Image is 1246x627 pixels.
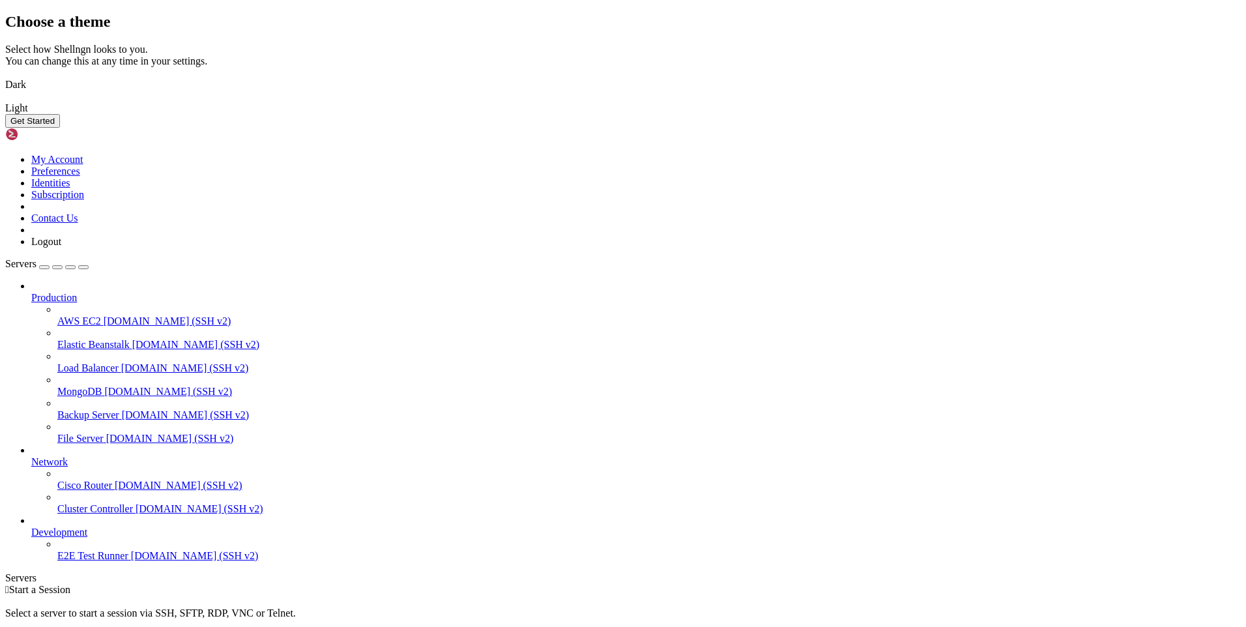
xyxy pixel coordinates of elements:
a: Development [31,527,1241,538]
a: Subscription [31,189,84,200]
button: Get Started [5,114,60,128]
li: File Server [DOMAIN_NAME] (SSH v2) [57,421,1241,445]
a: Elastic Beanstalk [DOMAIN_NAME] (SSH v2) [57,339,1241,351]
span: Network [31,456,68,467]
span: [DOMAIN_NAME] (SSH v2) [131,550,259,561]
span: [DOMAIN_NAME] (SSH v2) [104,315,231,327]
span: AWS EC2 [57,315,101,327]
a: My Account [31,154,83,165]
span: [DOMAIN_NAME] (SSH v2) [106,433,234,444]
a: Backup Server [DOMAIN_NAME] (SSH v2) [57,409,1241,421]
a: Preferences [31,166,80,177]
li: Load Balancer [DOMAIN_NAME] (SSH v2) [57,351,1241,374]
a: Production [31,292,1241,304]
a: Cluster Controller [DOMAIN_NAME] (SSH v2) [57,503,1241,515]
div: Select how Shellngn looks to you. You can change this at any time in your settings. [5,44,1241,67]
a: AWS EC2 [DOMAIN_NAME] (SSH v2) [57,315,1241,327]
span: E2E Test Runner [57,550,128,561]
li: Elastic Beanstalk [DOMAIN_NAME] (SSH v2) [57,327,1241,351]
span: Servers [5,258,36,269]
div: Light [5,102,1241,114]
span: Development [31,527,87,538]
span: File Server [57,433,104,444]
a: Network [31,456,1241,468]
span: [DOMAIN_NAME] (SSH v2) [132,339,260,350]
a: Contact Us [31,212,78,224]
li: Production [31,280,1241,445]
a: File Server [DOMAIN_NAME] (SSH v2) [57,433,1241,445]
a: MongoDB [DOMAIN_NAME] (SSH v2) [57,386,1241,398]
div: Dark [5,79,1241,91]
span:  [5,584,9,595]
span: Elastic Beanstalk [57,339,130,350]
a: Servers [5,258,89,269]
li: Backup Server [DOMAIN_NAME] (SSH v2) [57,398,1241,421]
div: Servers [5,572,1241,584]
li: AWS EC2 [DOMAIN_NAME] (SSH v2) [57,304,1241,327]
span: Cluster Controller [57,503,133,514]
span: [DOMAIN_NAME] (SSH v2) [104,386,232,397]
a: Identities [31,177,70,188]
span: [DOMAIN_NAME] (SSH v2) [121,362,249,373]
span: Cisco Router [57,480,112,491]
span: MongoDB [57,386,102,397]
span: Backup Server [57,409,119,420]
img: Shellngn [5,128,80,141]
li: MongoDB [DOMAIN_NAME] (SSH v2) [57,374,1241,398]
a: E2E Test Runner [DOMAIN_NAME] (SSH v2) [57,550,1241,562]
li: Cisco Router [DOMAIN_NAME] (SSH v2) [57,468,1241,491]
h2: Choose a theme [5,13,1241,31]
li: E2E Test Runner [DOMAIN_NAME] (SSH v2) [57,538,1241,562]
span: Load Balancer [57,362,119,373]
li: Network [31,445,1241,515]
span: [DOMAIN_NAME] (SSH v2) [122,409,250,420]
li: Cluster Controller [DOMAIN_NAME] (SSH v2) [57,491,1241,515]
span: [DOMAIN_NAME] (SSH v2) [115,480,242,491]
span: Production [31,292,77,303]
li: Development [31,515,1241,562]
a: Cisco Router [DOMAIN_NAME] (SSH v2) [57,480,1241,491]
a: Logout [31,236,61,247]
span: [DOMAIN_NAME] (SSH v2) [136,503,263,514]
span: Start a Session [9,584,70,595]
a: Load Balancer [DOMAIN_NAME] (SSH v2) [57,362,1241,374]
